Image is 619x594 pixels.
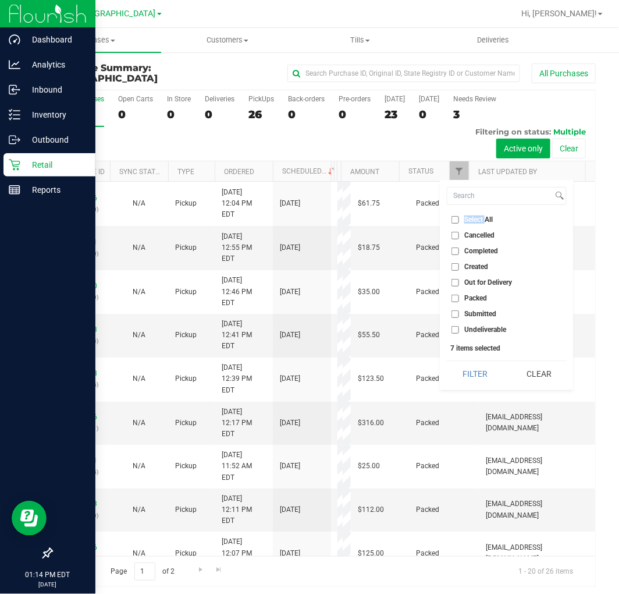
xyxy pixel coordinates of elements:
span: Pickup [175,242,197,253]
span: Pickup [175,418,197,429]
div: [DATE] [419,95,439,103]
span: [GEOGRAPHIC_DATA] [51,73,158,84]
p: Reports [20,183,90,197]
p: Dashboard [20,33,90,47]
h3: Purchase Summary: [51,63,233,83]
div: Back-orders [288,95,325,103]
span: Tills [294,35,426,45]
span: [EMAIL_ADDRESS][DOMAIN_NAME] [486,412,588,434]
button: N/A [133,198,145,209]
span: $55.50 [358,330,380,341]
inline-svg: Outbound [9,134,20,146]
input: Created [451,263,459,271]
span: $61.75 [358,198,380,209]
a: Deliveries [427,28,560,52]
span: Not Applicable [133,288,145,296]
span: Packed [416,373,439,384]
span: Multiple [553,127,586,136]
span: $25.00 [358,461,380,472]
span: Deliveries [462,35,525,45]
button: N/A [133,330,145,341]
span: Pickup [175,330,197,341]
button: N/A [133,287,145,298]
p: Inventory [20,108,90,122]
span: Cancelled [464,232,495,239]
input: 1 [134,563,155,581]
p: Outbound [20,133,90,147]
input: Packed [451,295,459,302]
span: Packed [416,287,439,298]
div: 26 [248,108,274,121]
span: Packed [416,504,439,515]
input: Cancelled [451,232,459,239]
button: All Purchases [532,63,596,83]
p: Inbound [20,83,90,97]
span: Packed [416,242,439,253]
input: Search [447,188,553,204]
span: $35.00 [358,287,380,298]
span: Pickup [175,504,197,515]
div: Needs Review [453,95,496,103]
a: Status [408,167,433,175]
span: Pickup [175,198,197,209]
iframe: Resource center [12,501,47,536]
button: N/A [133,548,145,559]
inline-svg: Reports [9,184,20,196]
span: [DATE] 12:41 PM EDT [222,319,266,352]
button: N/A [133,242,145,253]
button: Clear [511,361,567,387]
p: 01:14 PM EDT [5,570,90,580]
th: Address [337,161,341,182]
span: Packed [464,295,487,302]
span: Packed [416,548,439,559]
span: [DATE] [280,198,300,209]
div: 0 [339,108,371,121]
div: 0 [205,108,234,121]
span: [DATE] [280,287,300,298]
div: 3 [453,108,496,121]
span: [DATE] [280,373,300,384]
div: Pre-orders [339,95,371,103]
div: In Store [167,95,191,103]
span: Filtering on status: [475,127,551,136]
inline-svg: Analytics [9,59,20,70]
input: Undeliverable [451,326,459,334]
span: Packed [416,461,439,472]
span: [DATE] 12:17 PM EDT [222,406,266,440]
a: Sync Status [119,168,164,176]
div: 0 [419,108,439,121]
input: Search Purchase ID, Original ID, State Registry ID or Customer Name... [287,65,520,82]
div: Open Carts [118,95,153,103]
span: Not Applicable [133,505,145,514]
a: Tills [294,28,427,52]
span: $125.00 [358,548,384,559]
span: Pickup [175,287,197,298]
span: Hi, [PERSON_NAME]! [521,9,597,18]
a: Scheduled [282,167,335,175]
div: PickUps [248,95,274,103]
span: Not Applicable [133,419,145,427]
span: Not Applicable [133,199,145,207]
input: Submitted [451,310,459,318]
span: Out for Delivery [464,279,512,286]
span: [DATE] 12:11 PM EDT [222,493,266,527]
div: 0 [167,108,191,121]
span: $18.75 [358,242,380,253]
span: [EMAIL_ADDRESS][DOMAIN_NAME] [486,498,588,521]
span: Submitted [464,310,496,317]
div: 0 [288,108,325,121]
button: N/A [133,504,145,515]
span: Created [464,263,488,270]
button: Active only [496,139,550,158]
a: Last Updated By [478,168,537,176]
span: [EMAIL_ADDRESS][DOMAIN_NAME] [486,542,588,564]
a: Filter [450,161,469,181]
p: Analytics [20,58,90,72]
span: Packed [416,418,439,429]
p: Retail [20,158,90,172]
span: [DATE] 12:55 PM EDT [222,231,266,265]
input: Out for Delivery [451,279,459,287]
span: [DATE] [280,504,300,515]
span: Packed [416,198,439,209]
span: Packed [416,330,439,341]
